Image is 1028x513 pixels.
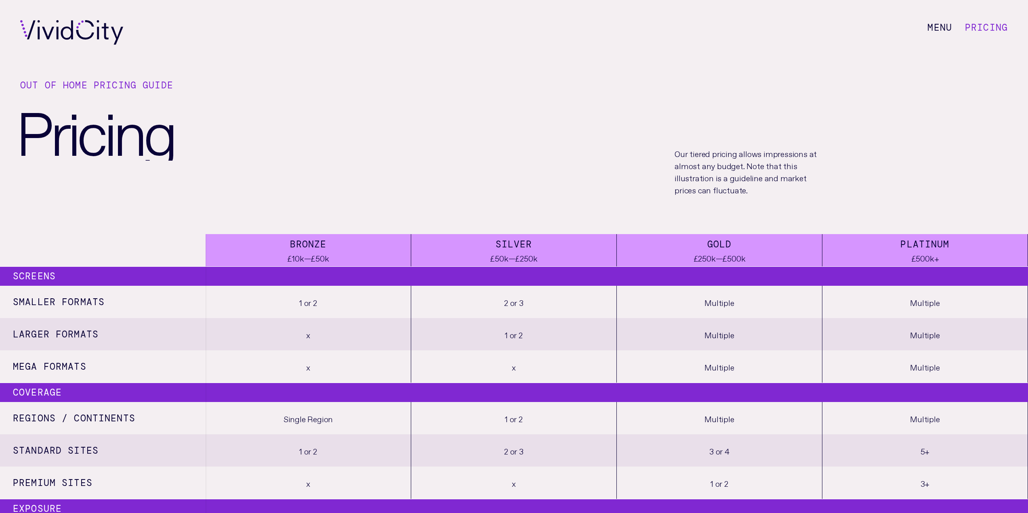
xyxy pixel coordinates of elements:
[822,434,1028,467] div: 5+
[617,467,822,499] div: 1 or 2
[822,350,1028,383] div: Multiple
[822,402,1028,434] div: Multiple
[694,237,746,252] div: Gold
[287,237,329,252] div: Bronze
[900,251,949,264] div: £500k+
[206,350,411,383] div: x
[822,318,1028,350] div: Multiple
[617,286,822,318] div: Multiple
[822,286,1028,318] div: Multiple
[965,21,1008,34] a: Pricing
[490,237,537,252] div: Silver
[206,286,411,318] div: 1 or 2
[206,467,411,499] div: x
[617,318,822,350] div: Multiple
[411,402,617,434] div: 1 or 2
[490,251,537,264] div: £50k—£250k
[411,318,617,350] div: 1 or 2
[675,147,817,195] p: Our tiered pricing allows impressions at almost any budget. Note that this illustration is a guid...
[900,237,949,252] div: Platinum
[617,402,822,434] div: Multiple
[411,434,617,467] div: 2 or 3
[287,251,329,264] div: £10k—£50k
[617,434,822,467] div: 3 or 4
[411,467,617,499] div: x
[206,402,411,434] div: Single Region
[694,251,746,264] div: £250k—£500k
[822,467,1028,499] div: 3+
[411,350,617,383] div: x
[617,350,822,383] div: Multiple
[411,286,617,318] div: 2 or 3
[206,434,411,467] div: 1 or 2
[206,318,411,350] div: x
